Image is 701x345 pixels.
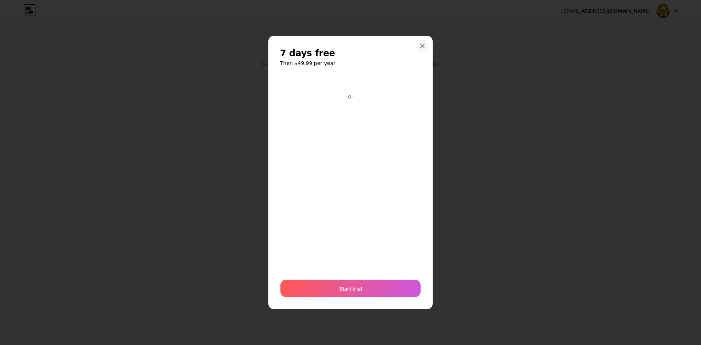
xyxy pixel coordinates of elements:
div: Or [346,94,355,100]
iframe: Bank search results [279,182,422,184]
iframe: Secure payment input frame [279,101,422,273]
h6: Then $49.99 per year [280,60,421,67]
iframe: Secure payment button frame [280,74,421,92]
span: 7 days free [280,47,335,59]
span: Start trial [339,285,362,292]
